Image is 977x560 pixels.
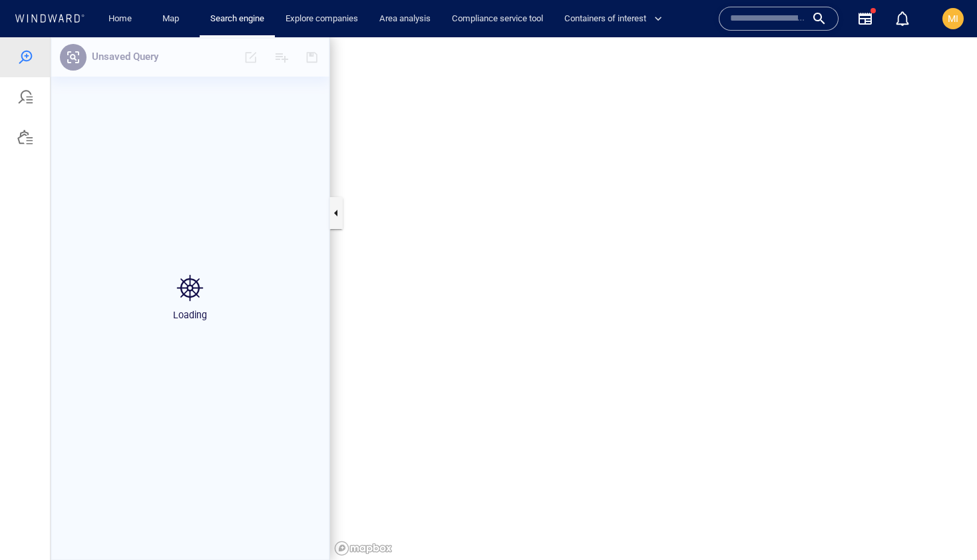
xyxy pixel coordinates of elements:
a: Map [157,7,189,31]
button: Containers of interest [559,7,674,31]
button: Home [98,7,141,31]
span: MI [948,13,958,24]
button: Map [152,7,194,31]
a: Explore companies [280,7,363,31]
a: Area analysis [374,7,436,31]
div: Notification center [894,11,910,27]
p: Loading [173,269,207,285]
button: MI [940,5,966,32]
iframe: Chat [920,500,967,550]
a: Home [103,7,137,31]
a: Compliance service tool [447,7,548,31]
a: Mapbox logo [334,503,393,519]
a: Search engine [205,7,270,31]
span: Containers of interest [564,11,662,27]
